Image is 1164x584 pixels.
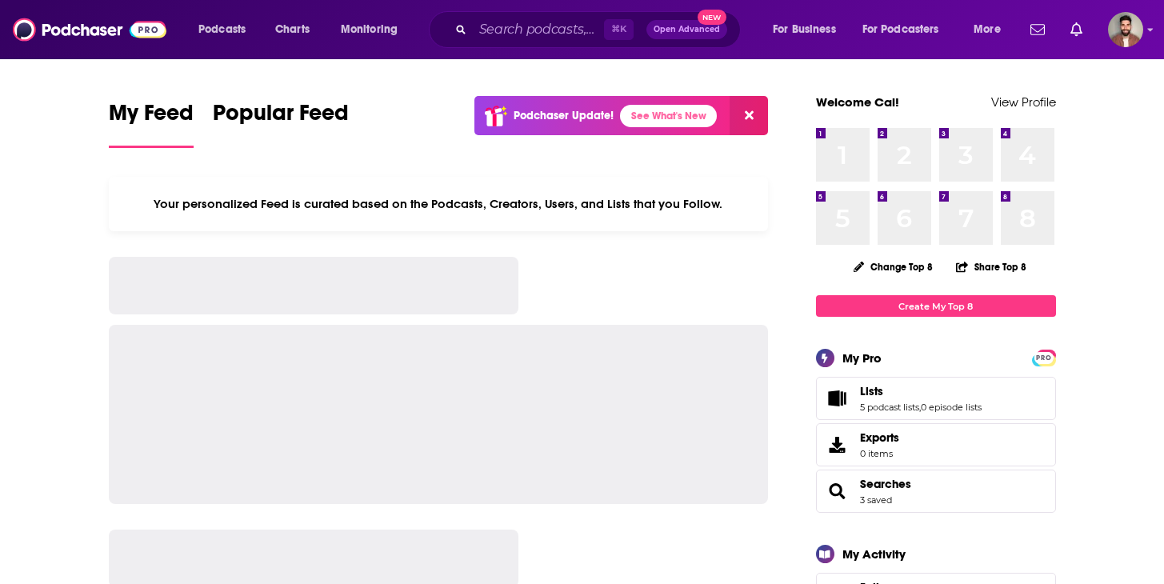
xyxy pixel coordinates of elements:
[13,14,166,45] img: Podchaser - Follow, Share and Rate Podcasts
[844,257,943,277] button: Change Top 8
[444,11,756,48] div: Search podcasts, credits, & more...
[974,18,1001,41] span: More
[473,17,604,42] input: Search podcasts, credits, & more...
[860,402,919,413] a: 5 podcast lists
[330,17,418,42] button: open menu
[341,18,398,41] span: Monitoring
[698,10,726,25] span: New
[921,402,982,413] a: 0 episode lists
[187,17,266,42] button: open menu
[860,430,899,445] span: Exports
[1034,352,1054,364] span: PRO
[955,251,1027,282] button: Share Top 8
[198,18,246,41] span: Podcasts
[213,99,349,148] a: Popular Feed
[1108,12,1143,47] img: User Profile
[109,177,769,231] div: Your personalized Feed is curated based on the Podcasts, Creators, Users, and Lists that you Follow.
[646,20,727,39] button: Open AdvancedNew
[1064,16,1089,43] a: Show notifications dropdown
[816,470,1056,513] span: Searches
[654,26,720,34] span: Open Advanced
[860,494,892,506] a: 3 saved
[514,109,614,122] p: Podchaser Update!
[862,18,939,41] span: For Podcasters
[816,423,1056,466] a: Exports
[822,434,854,456] span: Exports
[604,19,634,40] span: ⌘ K
[919,402,921,413] span: ,
[860,384,982,398] a: Lists
[109,99,194,148] a: My Feed
[1034,351,1054,363] a: PRO
[1108,12,1143,47] button: Show profile menu
[860,384,883,398] span: Lists
[816,295,1056,317] a: Create My Top 8
[852,17,962,42] button: open menu
[620,105,717,127] a: See What's New
[109,99,194,136] span: My Feed
[822,480,854,502] a: Searches
[860,477,911,491] a: Searches
[816,94,899,110] a: Welcome Cal!
[213,99,349,136] span: Popular Feed
[773,18,836,41] span: For Business
[1024,16,1051,43] a: Show notifications dropdown
[842,546,906,562] div: My Activity
[1108,12,1143,47] span: Logged in as calmonaghan
[816,377,1056,420] span: Lists
[822,387,854,410] a: Lists
[265,17,319,42] a: Charts
[275,18,310,41] span: Charts
[962,17,1021,42] button: open menu
[762,17,856,42] button: open menu
[991,94,1056,110] a: View Profile
[842,350,882,366] div: My Pro
[860,448,899,459] span: 0 items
